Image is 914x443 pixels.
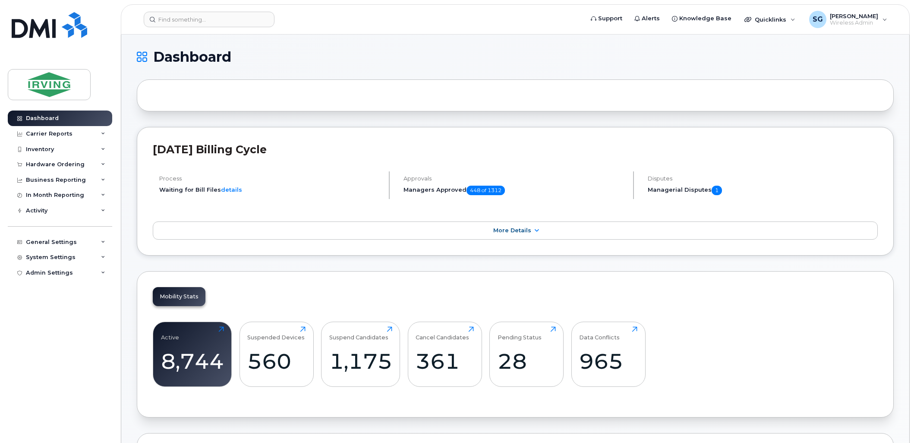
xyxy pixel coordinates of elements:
[221,186,242,193] a: details
[416,348,474,374] div: 361
[329,326,388,341] div: Suspend Candidates
[161,348,224,374] div: 8,744
[247,326,306,382] a: Suspended Devices560
[247,326,305,341] div: Suspended Devices
[498,326,556,382] a: Pending Status28
[161,326,179,341] div: Active
[579,326,637,382] a: Data Conflicts965
[161,326,224,382] a: Active8,744
[579,348,637,374] div: 965
[329,326,392,382] a: Suspend Candidates1,175
[648,186,878,195] h5: Managerial Disputes
[579,326,620,341] div: Data Conflicts
[416,326,469,341] div: Cancel Candidates
[159,175,381,182] h4: Process
[498,326,542,341] div: Pending Status
[498,348,556,374] div: 28
[466,186,505,195] span: 448 of 1312
[712,186,722,195] span: 1
[648,175,878,182] h4: Disputes
[159,186,381,194] li: Waiting for Bill Files
[416,326,474,382] a: Cancel Candidates361
[153,51,231,63] span: Dashboard
[329,348,392,374] div: 1,175
[153,143,878,156] h2: [DATE] Billing Cycle
[403,186,626,195] h5: Managers Approved
[247,348,306,374] div: 560
[493,227,531,234] span: More Details
[403,175,626,182] h4: Approvals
